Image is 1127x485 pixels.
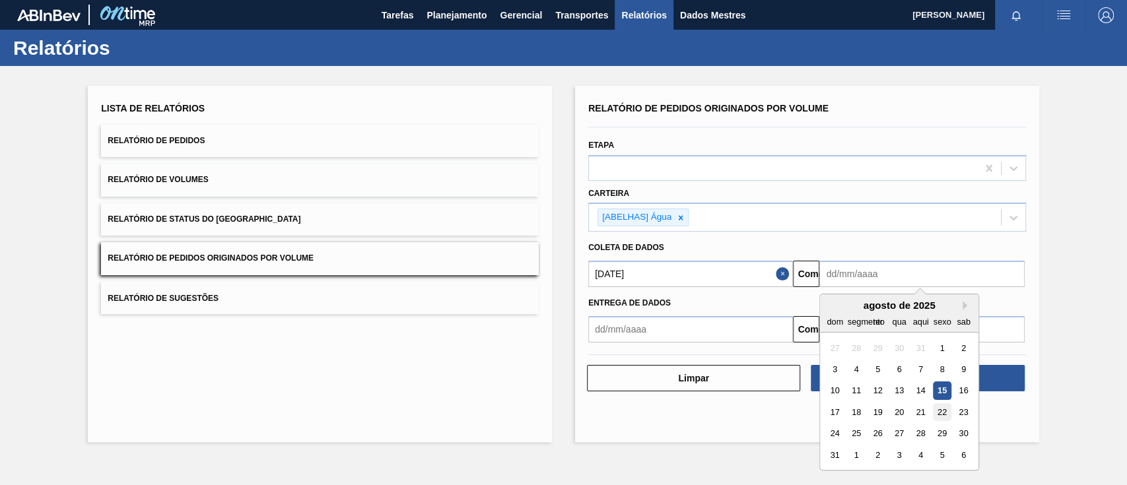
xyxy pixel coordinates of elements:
[916,386,926,396] font: 14
[891,382,908,400] div: Escolha quarta-feira, 13 de agosto de 2025
[798,324,829,335] font: Comeu
[108,136,205,145] font: Relatório de Pedidos
[895,343,904,353] font: 30
[108,214,300,224] font: Relatório de Status do [GEOGRAPHIC_DATA]
[891,339,908,357] div: Não disponível quarta-feira, 30 de julho de 2025
[891,403,908,421] div: Escolha quarta-feira, 20 de agosto de 2025
[108,176,208,185] font: Relatório de Volumes
[895,386,904,396] font: 13
[852,407,861,417] font: 18
[955,446,973,464] div: Escolha sábado, 6 de setembro de 2025
[848,317,885,327] font: segmento
[875,364,880,374] font: 5
[940,450,945,460] font: 5
[938,429,947,439] font: 29
[916,429,926,439] font: 28
[101,242,539,275] button: Relatório de Pedidos Originados por Volume
[848,403,866,421] div: Escolha segunda-feira, 18 de agosto de 2025
[940,343,945,353] font: 1
[912,446,930,464] div: Escolha quinta-feira, 4 de setembro de 2025
[897,450,902,460] font: 3
[912,382,930,400] div: Escolha quinta-feira, 14 de agosto de 2025
[869,382,887,400] div: Escolha terça-feira, 12 de agosto de 2025
[961,450,966,460] font: 6
[869,360,887,378] div: Escolha terça-feira, 5 de agosto de 2025
[955,339,973,357] div: Escolha sábado, 2 de agosto de 2025
[959,407,969,417] font: 23
[13,37,110,59] font: Relatórios
[1056,7,1072,23] img: ações do usuário
[678,373,709,383] font: Limpar
[848,339,866,357] div: Não disponível segunda-feira, 28 de julho de 2025
[912,339,930,357] div: Não disponível quinta-feira, 31 de julho de 2025
[918,450,923,460] font: 4
[826,360,844,378] div: Escolha domingo, 3 de agosto de 2025
[848,425,866,443] div: Escolha segunda-feira, 25 de agosto de 2025
[825,337,974,466] div: mês 2025-08
[101,164,539,196] button: Relatório de Volumes
[959,386,969,396] font: 16
[852,386,861,396] font: 11
[811,365,1024,391] button: Download
[891,446,908,464] div: Escolha quarta-feira, 3 de setembro de 2025
[1098,7,1114,23] img: Sair
[912,425,930,443] div: Escolha quinta-feira, 28 de agosto de 2025
[798,269,829,279] font: Comeu
[588,243,664,252] font: Coleta de dados
[869,425,887,443] div: Escolha terça-feira, 26 de agosto de 2025
[897,364,902,374] font: 6
[831,343,840,353] font: 27
[912,10,984,20] font: [PERSON_NAME]
[588,261,793,287] input: dd/mm/aaaa
[819,261,1024,287] input: dd/mm/aaaa
[963,301,972,310] button: Próximo mês
[852,343,861,353] font: 28
[869,403,887,421] div: Escolha terça-feira, 19 de agosto de 2025
[831,429,840,439] font: 24
[587,365,800,391] button: Limpar
[895,429,904,439] font: 27
[108,293,219,302] font: Relatório de Sugestões
[873,407,883,417] font: 19
[938,386,947,396] font: 15
[831,450,840,460] font: 31
[916,407,926,417] font: 21
[848,360,866,378] div: Escolha segunda-feira, 4 de agosto de 2025
[101,282,539,314] button: Relatório de Sugestões
[940,364,945,374] font: 8
[427,10,487,20] font: Planejamento
[869,446,887,464] div: Escolha terça-feira, 2 de setembro de 2025
[893,317,906,327] font: qua
[938,407,947,417] font: 22
[101,125,539,157] button: Relatório de Pedidos
[827,317,844,327] font: dom
[108,254,314,263] font: Relatório de Pedidos Originados por Volume
[869,339,887,357] div: Não disponível terça-feira, 29 de julho de 2025
[101,203,539,236] button: Relatório de Status do [GEOGRAPHIC_DATA]
[101,103,205,113] font: Lista de Relatórios
[891,425,908,443] div: Escolha quarta-feira, 27 de agosto de 2025
[852,429,861,439] font: 25
[826,339,844,357] div: Não disponível domingo, 27 de julho de 2025
[934,446,951,464] div: Escolha sexta-feira, 5 de setembro de 2025
[588,298,671,307] font: Entrega de dados
[621,10,666,20] font: Relatórios
[588,103,829,113] font: Relatório de Pedidos Originados por Volume
[912,403,930,421] div: Escolha quinta-feira, 21 de agosto de 2025
[957,317,971,327] font: sab
[588,189,629,198] font: Carteira
[382,10,414,20] font: Tarefas
[864,300,936,311] font: agosto de 2025
[961,343,966,353] font: 2
[934,317,951,327] font: sexo
[934,425,951,443] div: Escolha sexta-feira, 29 de agosto de 2025
[555,10,608,20] font: Transportes
[831,407,840,417] font: 17
[918,364,923,374] font: 7
[873,386,883,396] font: 12
[848,382,866,400] div: Escolha segunda-feira, 11 de agosto de 2025
[955,382,973,400] div: Escolha sábado, 16 de agosto de 2025
[912,360,930,378] div: Escolha quinta-feira, 7 de agosto de 2025
[793,316,819,342] button: Comeu
[961,364,966,374] font: 9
